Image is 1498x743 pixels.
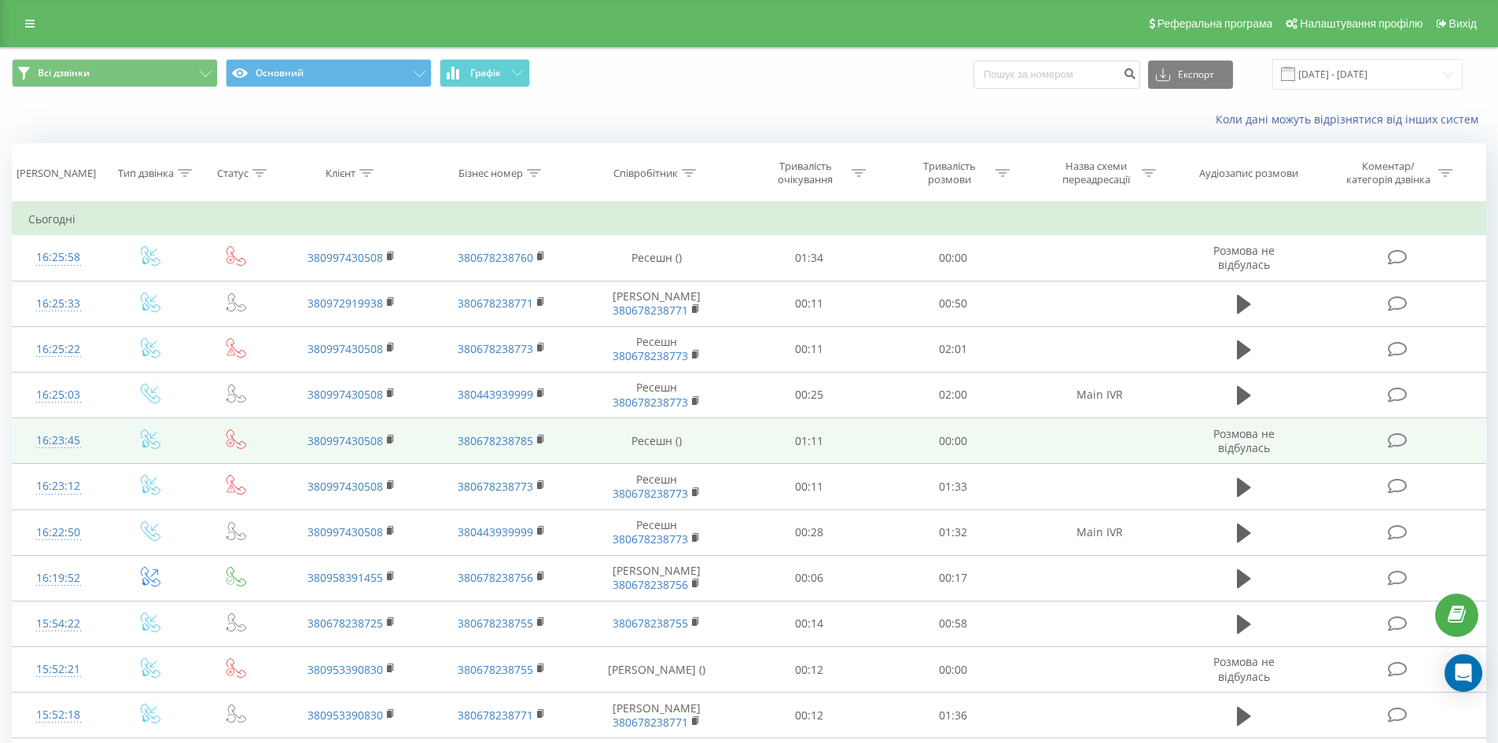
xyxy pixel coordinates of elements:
a: Коли дані можуть відрізнятися вiд інших систем [1216,112,1486,127]
td: 01:33 [882,464,1025,509]
span: Налаштування профілю [1300,17,1423,30]
div: Тривалість розмови [907,160,992,186]
td: 00:50 [882,281,1025,326]
td: Ресешн () [576,235,738,281]
td: [PERSON_NAME] [576,555,738,601]
span: Розмова не відбулась [1213,654,1275,683]
button: Всі дзвінки [12,59,218,87]
a: 380997430508 [307,524,383,539]
td: Ресешн [576,464,738,509]
a: 380678238773 [613,348,688,363]
div: 16:25:22 [28,334,89,365]
td: Ресешн [576,372,738,417]
div: 16:23:45 [28,425,89,456]
td: 01:32 [882,509,1025,555]
div: Клієнт [326,167,355,180]
button: Експорт [1148,61,1233,89]
div: 15:52:18 [28,700,89,730]
td: Main IVR [1025,509,1174,555]
td: 00:17 [882,555,1025,601]
a: 380678238756 [613,577,688,592]
td: [PERSON_NAME] () [576,647,738,693]
a: 380678238773 [613,395,688,410]
td: 00:12 [738,693,882,738]
div: Співробітник [613,167,678,180]
div: Назва схеми переадресації [1054,160,1138,186]
td: 01:11 [738,418,882,464]
button: Основний [226,59,432,87]
a: 380997430508 [307,387,383,402]
a: 380678238760 [458,250,533,265]
a: 380678238755 [458,616,533,631]
a: 380678238771 [458,708,533,723]
div: 16:25:03 [28,380,89,410]
a: 380678238773 [458,479,533,494]
td: 00:11 [738,326,882,372]
td: [PERSON_NAME] [576,693,738,738]
div: Тривалість очікування [764,160,848,186]
input: Пошук за номером [974,61,1140,89]
div: Аудіозапис розмови [1199,167,1298,180]
div: 16:23:12 [28,471,89,502]
span: Вихід [1449,17,1477,30]
td: 02:01 [882,326,1025,372]
a: 380678238755 [458,662,533,677]
div: 16:25:58 [28,242,89,273]
a: 380678238773 [613,532,688,546]
a: 380972919938 [307,296,383,311]
span: Розмова не відбулась [1213,426,1275,455]
td: [PERSON_NAME] [576,281,738,326]
td: 00:58 [882,601,1025,646]
div: 15:54:22 [28,609,89,639]
a: 380997430508 [307,250,383,265]
button: Графік [440,59,530,87]
div: [PERSON_NAME] [17,167,96,180]
span: Всі дзвінки [38,67,90,79]
a: 380953390830 [307,662,383,677]
div: 16:25:33 [28,289,89,319]
span: Графік [470,68,501,79]
a: 380678238771 [613,715,688,730]
a: 380678238756 [458,570,533,585]
td: 00:12 [738,647,882,693]
a: 380997430508 [307,341,383,356]
td: 00:25 [738,372,882,417]
div: Коментар/категорія дзвінка [1342,160,1434,186]
a: 380678238725 [307,616,383,631]
a: 380678238755 [613,616,688,631]
a: 380997430508 [307,433,383,448]
td: Сьогодні [13,204,1486,235]
td: Ресешн [576,509,738,555]
div: Статус [217,167,248,180]
span: Розмова не відбулась [1213,243,1275,272]
a: 380678238771 [613,303,688,318]
td: 00:00 [882,418,1025,464]
td: Main IVR [1025,372,1174,417]
td: 00:28 [738,509,882,555]
span: Реферальна програма [1158,17,1273,30]
td: 00:14 [738,601,882,646]
a: 380678238771 [458,296,533,311]
a: 380443939999 [458,387,533,402]
td: 00:11 [738,464,882,509]
a: 380678238785 [458,433,533,448]
a: 380958391455 [307,570,383,585]
a: 380953390830 [307,708,383,723]
div: Тип дзвінка [118,167,174,180]
td: 00:00 [882,235,1025,281]
div: Бізнес номер [458,167,523,180]
td: 02:00 [882,372,1025,417]
td: 00:00 [882,647,1025,693]
td: 00:06 [738,555,882,601]
div: Open Intercom Messenger [1445,654,1482,692]
a: 380997430508 [307,479,383,494]
td: 00:11 [738,281,882,326]
a: 380678238773 [613,486,688,501]
td: 01:36 [882,693,1025,738]
td: 01:34 [738,235,882,281]
a: 380443939999 [458,524,533,539]
div: 15:52:21 [28,654,89,685]
div: 16:22:50 [28,517,89,548]
td: Ресешн () [576,418,738,464]
div: 16:19:52 [28,563,89,594]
